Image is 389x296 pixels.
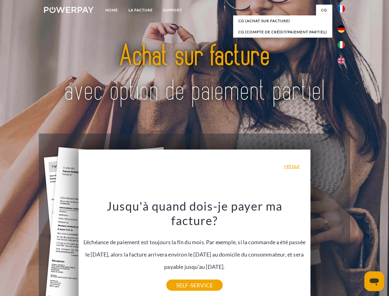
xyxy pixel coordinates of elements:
[233,27,332,38] a: CG (Compte de crédit/paiement partiel)
[59,30,330,118] img: title-powerpay_fr.svg
[338,25,345,33] img: de
[284,163,300,169] a: retour
[82,199,307,285] div: L'échéance de paiement est toujours la fin du mois. Par exemple, si la commande a été passée le [...
[233,15,332,27] a: CG (achat sur facture)
[338,41,345,48] img: it
[123,5,158,16] a: LA FACTURE
[166,280,223,291] a: SELF-SERVICE
[82,199,307,228] h3: Jusqu'à quand dois-je payer ma facture?
[316,5,332,16] a: CG
[338,5,345,13] img: fr
[44,7,94,13] img: logo-powerpay-white.svg
[100,5,123,16] a: Home
[158,5,187,16] a: Support
[364,271,384,291] iframe: Bouton de lancement de la fenêtre de messagerie
[338,57,345,64] img: en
